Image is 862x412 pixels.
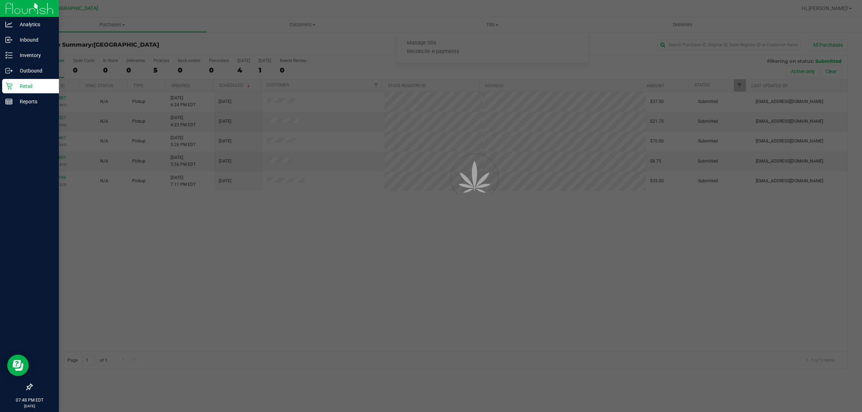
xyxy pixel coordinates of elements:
[7,355,29,376] iframe: Resource center
[5,67,13,74] inline-svg: Outbound
[13,36,56,44] p: Inbound
[3,403,56,409] p: [DATE]
[5,36,13,43] inline-svg: Inbound
[5,83,13,90] inline-svg: Retail
[3,397,56,403] p: 07:48 PM EDT
[5,52,13,59] inline-svg: Inventory
[13,51,56,60] p: Inventory
[5,21,13,28] inline-svg: Analytics
[5,98,13,105] inline-svg: Reports
[13,97,56,106] p: Reports
[13,66,56,75] p: Outbound
[13,20,56,29] p: Analytics
[13,82,56,90] p: Retail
